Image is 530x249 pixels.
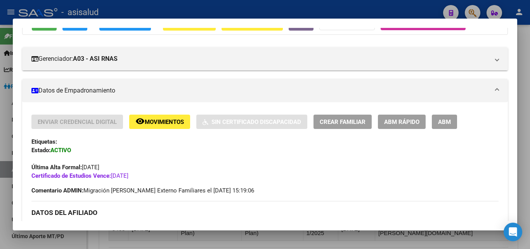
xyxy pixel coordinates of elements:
strong: Comentario ADMIN: [31,187,83,194]
span: ABM Rápido [384,118,419,125]
span: [DATE] [31,172,128,179]
strong: A03 - ASI RNAS [73,54,118,64]
mat-icon: remove_red_eye [135,117,145,126]
button: Crear Familiar [313,115,372,129]
strong: Estado: [31,147,50,154]
button: Organismos Ext. [319,16,375,31]
span: [DATE] [31,164,99,171]
span: ABM [438,118,451,125]
span: Movimientos [145,118,184,125]
button: ABM Rápido [378,115,426,129]
mat-panel-title: Gerenciador: [31,54,489,64]
mat-panel-title: Datos de Empadronamiento [31,86,489,95]
mat-expansion-panel-header: Datos de Empadronamiento [22,79,508,102]
span: Crear Familiar [320,118,365,125]
span: Sin Certificado Discapacidad [211,118,301,125]
button: Sin Certificado Discapacidad [196,115,307,129]
button: ABM [432,115,457,129]
span: Enviar Credencial Digital [38,118,117,125]
button: Enviar Credencial Digital [31,115,123,129]
mat-expansion-panel-header: Gerenciador:A03 - ASI RNAS [22,47,508,70]
h3: DATOS DEL AFILIADO [31,208,499,217]
button: Movimientos [129,115,190,129]
strong: Certificado de Estudios Vence: [31,172,111,179]
span: Migración [PERSON_NAME] Externo Familiares el [DATE] 15:19:06 [31,186,254,195]
strong: Etiquetas: [31,138,57,145]
strong: Última Alta Formal: [31,164,82,171]
div: Open Intercom Messenger [504,223,522,241]
strong: ACTIVO [50,147,71,154]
